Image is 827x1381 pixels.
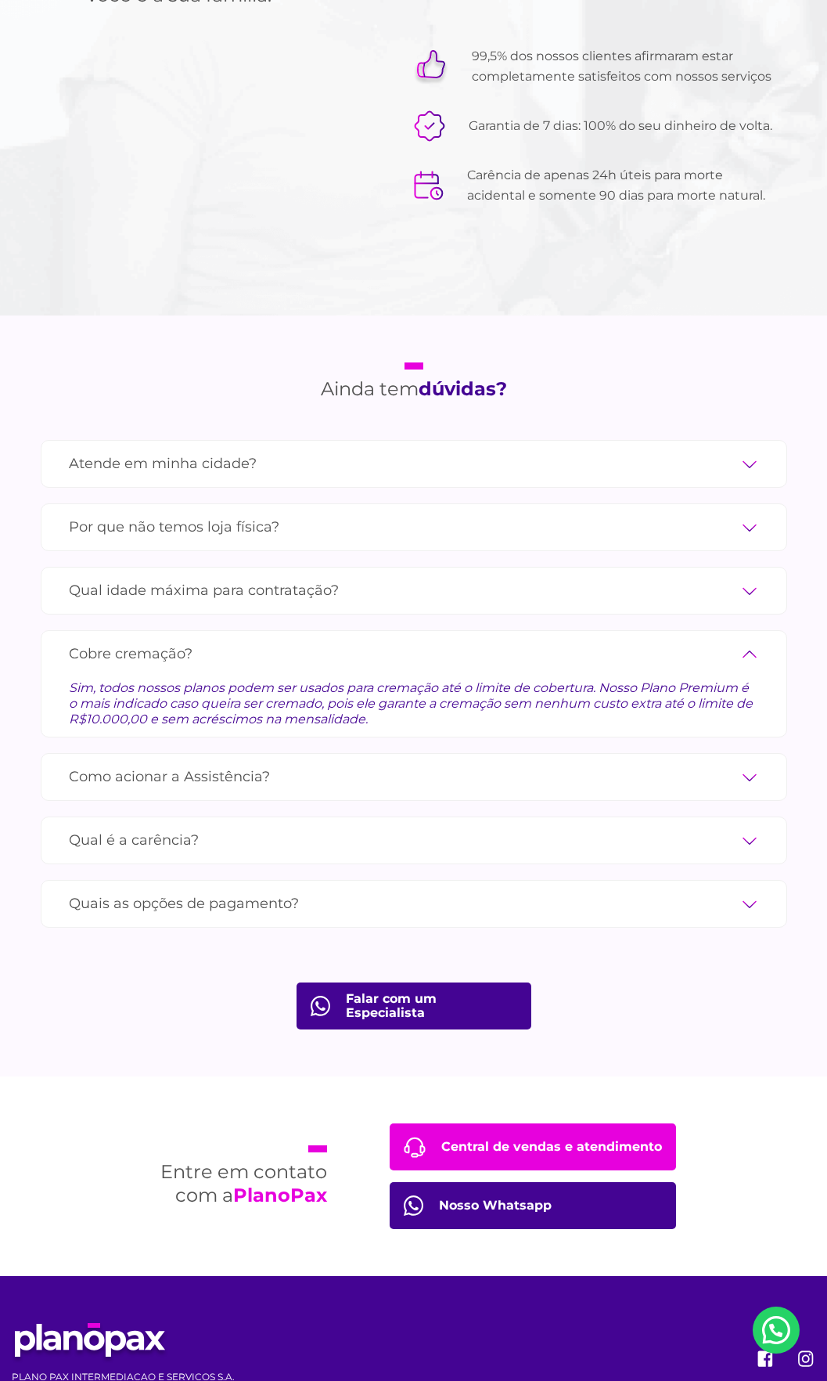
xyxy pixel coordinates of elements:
li: 99,5% dos nossos clientes afirmaram estar completamente satisfeitos com nossos serviços [414,46,775,87]
label: Por que não temos loja física? [69,514,759,541]
strong: PlanoPax [233,1184,327,1206]
label: Quais as opções de pagamento? [69,890,759,918]
a: Nosso Whatsapp [753,1307,800,1354]
a: Falar com um Especialista [297,983,531,1029]
label: Como acionar a Assistência? [69,763,759,791]
a: Central de vendas e atendimento [390,1123,676,1170]
label: Cobre cremação? [69,640,759,668]
label: Atende em minha cidade? [69,450,759,478]
a: Nosso Whatsapp [390,1182,676,1229]
div: Sim, todos nossos planos podem ser usados para cremação até o limite de cobertura. Nosso Plano Pr... [69,668,759,727]
h2: Entre em contato com a [151,1145,327,1207]
img: Central de Vendas [404,1195,423,1216]
strong: dúvidas? [419,377,507,400]
li: Garantia de 7 dias: 100% do seu dinheiro de volta. [414,110,775,142]
img: Planopax [12,1323,168,1363]
li: Carência de apenas 24h úteis para morte acidental e somente 90 dias para morte natural. [414,165,775,206]
img: fale com consultor [311,996,330,1016]
a: instagram [796,1357,815,1372]
img: hand [414,49,448,85]
img: calendar [414,171,444,200]
h2: Ainda tem [321,362,507,401]
img: Central de Vendas [404,1137,426,1158]
img: verified [414,110,445,142]
label: Qual é a carência? [69,827,759,854]
a: facebook [756,1357,778,1372]
label: Qual idade máxima para contratação? [69,577,759,604]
